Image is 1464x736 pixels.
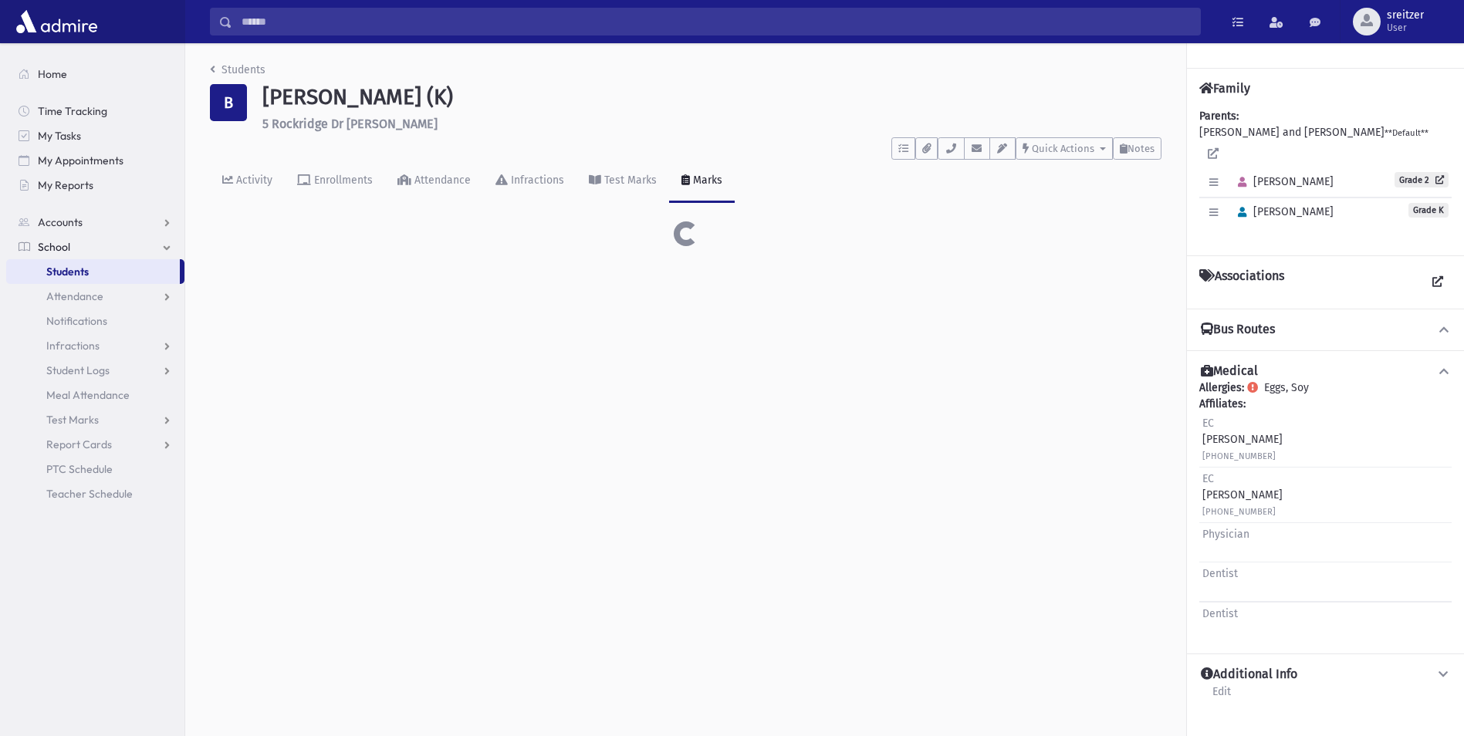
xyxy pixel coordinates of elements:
a: Accounts [6,210,184,235]
a: Infractions [6,333,184,358]
div: Marks [690,174,722,187]
input: Search [232,8,1200,35]
h1: [PERSON_NAME] (K) [262,84,1161,110]
img: AdmirePro [12,6,101,37]
span: Students [46,265,89,279]
div: [PERSON_NAME] and [PERSON_NAME] [1199,108,1452,243]
button: Medical [1199,363,1452,380]
span: [PERSON_NAME] [1231,205,1334,218]
span: PTC Schedule [46,462,113,476]
a: Meal Attendance [6,383,184,407]
a: Marks [669,160,735,203]
span: sreitzer [1387,9,1424,22]
a: My Reports [6,173,184,198]
a: Time Tracking [6,99,184,123]
span: Report Cards [46,437,112,451]
a: Test Marks [576,160,669,203]
h4: Additional Info [1201,667,1297,683]
h6: 5 Rockridge Dr [PERSON_NAME] [262,116,1161,131]
span: Physician [1202,528,1249,541]
a: Test Marks [6,407,184,432]
button: Additional Info [1199,667,1452,683]
a: My Tasks [6,123,184,148]
span: Meal Attendance [46,388,130,402]
a: Enrollments [285,160,385,203]
span: Test Marks [46,413,99,427]
a: Activity [210,160,285,203]
div: Enrollments [311,174,373,187]
div: Activity [233,174,272,187]
a: Attendance [6,284,184,309]
h4: Family [1199,81,1250,96]
span: Accounts [38,215,83,229]
a: Report Cards [6,432,184,457]
span: Notifications [46,314,107,328]
a: Grade 2 [1395,172,1449,187]
div: Test Marks [601,174,657,187]
a: Home [6,62,184,86]
span: Teacher Schedule [46,487,133,501]
h4: Bus Routes [1201,322,1275,338]
a: View all Associations [1424,268,1452,296]
span: My Appointments [38,154,123,167]
span: My Reports [38,178,93,192]
a: Notifications [6,309,184,333]
b: Affiliates: [1199,397,1246,410]
span: School [38,240,70,254]
nav: breadcrumb [210,62,265,84]
b: Parents: [1199,110,1239,123]
span: Attendance [46,289,103,303]
span: EC [1202,472,1214,485]
span: Dentist [1202,567,1238,580]
span: User [1387,22,1424,34]
a: Infractions [483,160,576,203]
a: School [6,235,184,259]
button: Quick Actions [1016,137,1113,160]
span: Time Tracking [38,104,107,118]
a: My Appointments [6,148,184,173]
a: Attendance [385,160,483,203]
button: Bus Routes [1199,322,1452,338]
a: Edit [1212,683,1232,711]
small: [PHONE_NUMBER] [1202,451,1276,461]
span: Home [38,67,67,81]
a: Teacher Schedule [6,481,184,506]
small: [PHONE_NUMBER] [1202,507,1276,517]
span: Dentist [1202,607,1238,620]
a: Students [210,63,265,76]
span: Student Logs [46,363,110,377]
span: Grade K [1408,203,1449,218]
div: [PERSON_NAME] [1202,415,1283,464]
a: Students [6,259,180,284]
span: Quick Actions [1032,143,1094,154]
div: Infractions [508,174,564,187]
a: Student Logs [6,358,184,383]
span: [PERSON_NAME] [1231,175,1334,188]
h4: Associations [1199,268,1284,296]
a: PTC Schedule [6,457,184,481]
span: My Tasks [38,129,81,143]
span: Infractions [46,339,100,353]
b: Allergies: [1199,381,1244,394]
span: Notes [1128,143,1155,154]
div: [PERSON_NAME] [1202,471,1283,519]
div: Eggs, Soy [1199,380,1452,641]
h4: Medical [1201,363,1258,380]
div: Attendance [411,174,471,187]
div: B [210,84,247,121]
button: Notes [1113,137,1161,160]
span: EC [1202,417,1214,430]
